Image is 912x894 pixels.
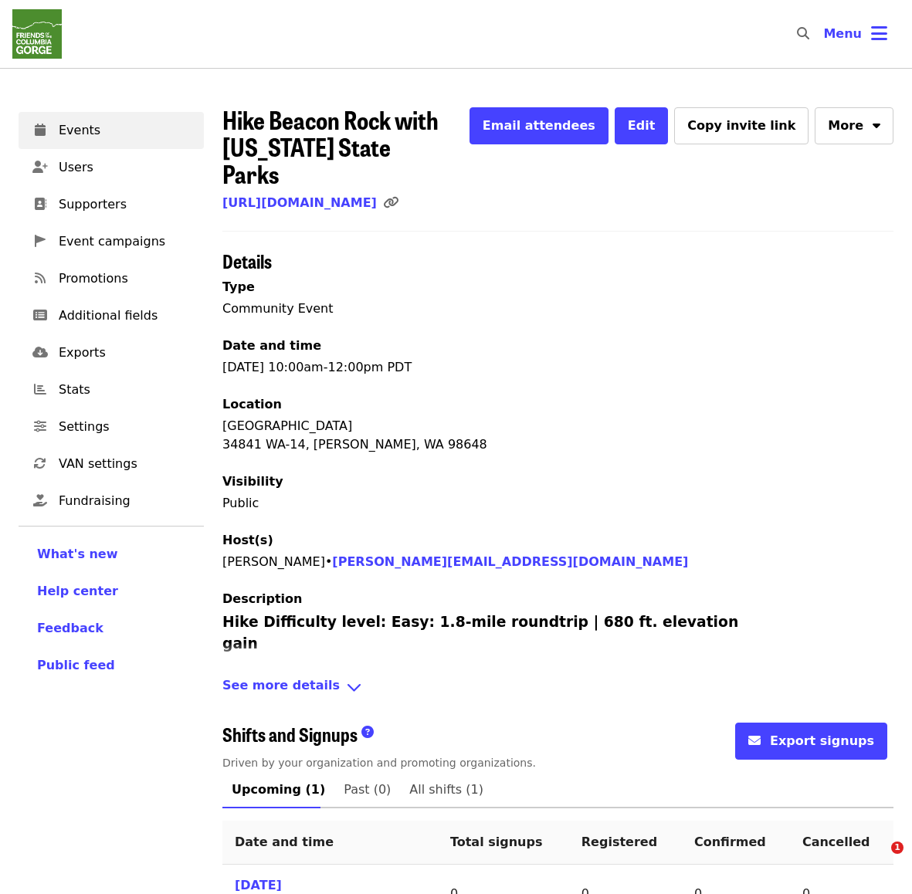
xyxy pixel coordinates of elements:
a: Promotions [19,260,204,297]
span: 1 [891,842,904,854]
button: More [815,107,893,144]
span: Additional fields [59,306,192,325]
span: Driven by your organization and promoting organizations. [222,757,536,769]
span: Date and time [222,338,321,353]
button: Toggle account menu [811,15,900,52]
a: Help center [37,582,185,601]
a: Past (0) [334,771,400,808]
a: VAN settings [19,445,204,483]
span: Copy invite link [687,118,795,133]
h3: Hike Difficulty level: Easy: 1.8-mile roundtrip | 680 ft. elevation gain [222,611,763,655]
i: chart-bar icon [34,382,46,397]
a: What's new [37,545,185,564]
span: Details [222,247,272,274]
a: Fundraising [19,483,204,520]
span: Total signups [450,835,543,849]
span: Description [222,591,302,606]
span: Fundraising [59,492,192,510]
i: sync icon [34,456,46,471]
a: Settings [19,408,204,445]
span: Events [59,121,192,140]
span: See more details [222,676,340,699]
i: question-circle icon [361,725,374,740]
span: More [828,117,863,135]
span: Email attendees [483,118,595,133]
div: [GEOGRAPHIC_DATA] [222,417,893,435]
span: Location [222,397,282,411]
a: Supporters [19,186,204,223]
span: Users [59,158,192,177]
i: link icon [383,195,398,210]
span: Click to copy link! [383,195,408,210]
span: Public feed [37,658,115,672]
span: Exports [59,344,192,362]
i: pennant icon [35,234,46,249]
i: address-book icon [34,197,46,212]
span: VAN settings [59,455,192,473]
span: Supporters [59,195,192,214]
div: 34841 WA-14, [PERSON_NAME], WA 98648 [222,435,893,454]
a: All shifts (1) [400,771,493,808]
span: Hike Beacon Rock with [US_STATE] State Parks [222,101,439,191]
a: Exports [19,334,204,371]
span: Settings [59,418,192,436]
a: Public feed [37,656,185,675]
i: calendar icon [35,123,46,137]
span: Promotions [59,269,192,288]
i: cloud-download icon [32,345,48,360]
button: Feedback [37,619,103,638]
span: Date and time [235,835,334,849]
span: Event campaigns [59,232,192,251]
iframe: Intercom live chat [859,842,897,879]
i: list-alt icon [33,308,47,323]
span: Help center [37,584,118,598]
i: search icon [797,26,809,41]
span: Visibility [222,474,283,489]
a: Users [19,149,204,186]
button: envelope iconExport signups [735,723,887,760]
div: [DATE] 10:00am-12:00pm PDT [222,278,893,664]
i: hand-holding-heart icon [33,493,47,508]
p: Public [222,494,893,513]
span: Host(s) [222,533,273,547]
span: Past (0) [344,779,391,801]
button: Copy invite link [674,107,809,144]
span: What's new [37,547,118,561]
div: See more detailsangle-down icon [222,676,893,699]
span: Menu [823,26,862,41]
i: angle-down icon [346,676,362,699]
span: Shifts and Signups [222,720,358,747]
span: Confirmed [694,835,766,849]
span: [PERSON_NAME] • [222,554,688,569]
a: Upcoming (1) [222,771,334,808]
a: Additional fields [19,297,204,334]
span: Stats [59,381,192,399]
a: [PERSON_NAME][EMAIL_ADDRESS][DOMAIN_NAME] [332,554,688,569]
a: Event campaigns [19,223,204,260]
input: Search [819,15,831,52]
i: bars icon [871,22,887,45]
button: Edit [615,107,669,144]
i: envelope icon [748,733,761,748]
span: Cancelled [802,835,870,849]
span: Registered [581,835,657,849]
i: sort-down icon [873,116,880,130]
span: All shifts (1) [409,779,483,801]
i: rss icon [35,271,46,286]
a: [URL][DOMAIN_NAME] [222,195,377,210]
i: sliders-h icon [34,419,46,434]
span: Community Event [222,301,334,316]
img: Friends Of The Columbia Gorge - Home [12,9,62,59]
span: Edit [628,118,656,133]
span: Upcoming (1) [232,779,325,801]
a: Events [19,112,204,149]
button: Email attendees [470,107,609,144]
a: Stats [19,371,204,408]
span: Type [222,279,255,294]
i: user-plus icon [32,160,48,174]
